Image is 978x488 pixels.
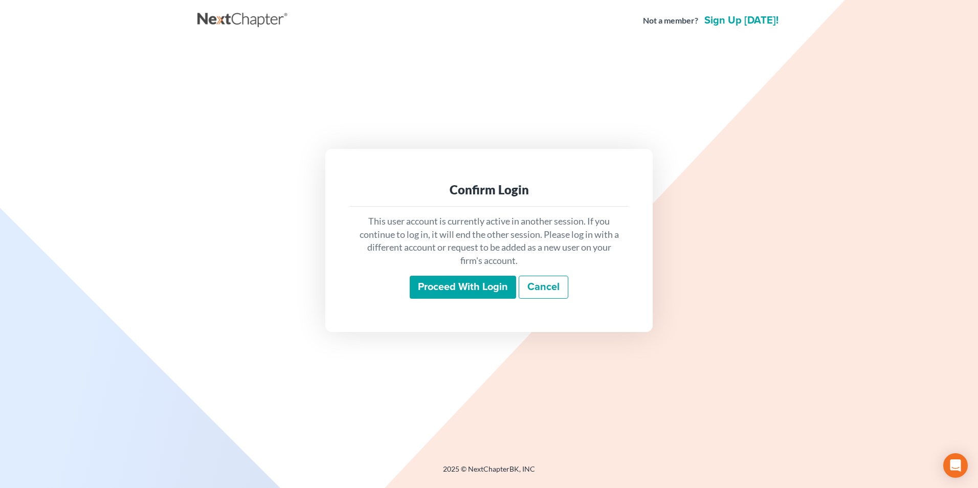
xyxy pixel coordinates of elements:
div: Confirm Login [358,182,620,198]
a: Cancel [519,276,568,299]
p: This user account is currently active in another session. If you continue to log in, it will end ... [358,215,620,268]
div: Open Intercom Messenger [943,453,968,478]
strong: Not a member? [643,15,698,27]
input: Proceed with login [410,276,516,299]
a: Sign up [DATE]! [702,15,781,26]
div: 2025 © NextChapterBK, INC [197,464,781,482]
